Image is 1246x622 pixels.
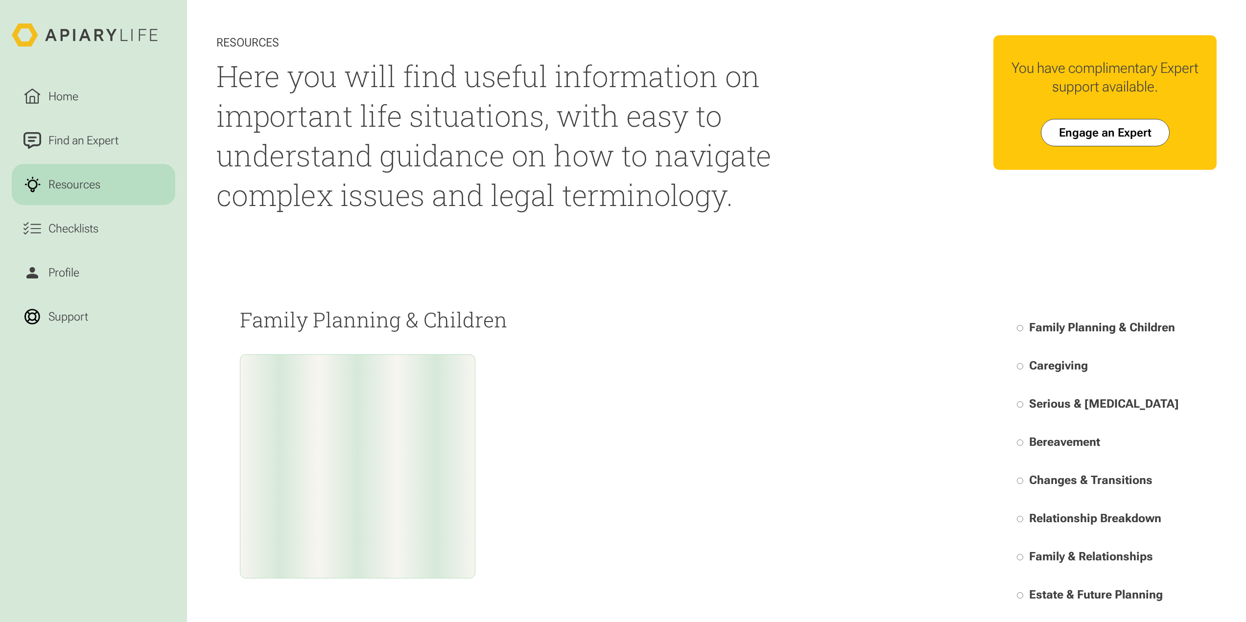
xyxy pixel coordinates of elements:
[1017,439,1023,446] input: Bereavement
[240,308,993,331] h2: Family Planning & Children
[46,264,82,281] div: Profile
[1017,554,1023,560] input: Family & Relationships
[12,252,175,293] a: Profile
[1017,478,1023,484] input: Changes & Transitions
[12,164,175,205] a: Resources
[1029,588,1163,601] span: Estate & Future Planning
[240,354,475,578] a: Get expert SupportName
[1029,435,1100,449] span: Bereavement
[46,220,101,237] div: Checklists
[46,308,91,325] div: Support
[1017,516,1023,522] input: Relationship Breakdown
[216,35,780,50] div: Resources
[12,208,175,249] a: Checklists
[1005,59,1205,95] div: You have complimentary Expert support available.
[1017,592,1023,599] input: Estate & Future Planning
[12,296,175,337] a: Support
[1029,511,1161,525] span: Relationship Breakdown
[1029,321,1175,334] span: Family Planning & Children
[1017,325,1023,331] input: Family Planning & Children
[1029,397,1179,411] span: Serious & [MEDICAL_DATA]
[12,76,175,117] a: Home
[216,56,780,214] h1: Here you will find useful information on important life situations, with easy to understand guida...
[1041,119,1170,146] a: Engage an Expert
[46,132,121,149] div: Find an Expert
[46,176,103,193] div: Resources
[1029,473,1152,487] span: Changes & Transitions
[46,88,81,105] div: Home
[1017,401,1023,408] input: Serious & [MEDICAL_DATA]
[1029,359,1088,372] span: Caregiving
[1017,363,1023,369] input: Caregiving
[1029,550,1153,563] span: Family & Relationships
[12,120,175,161] a: Find an Expert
